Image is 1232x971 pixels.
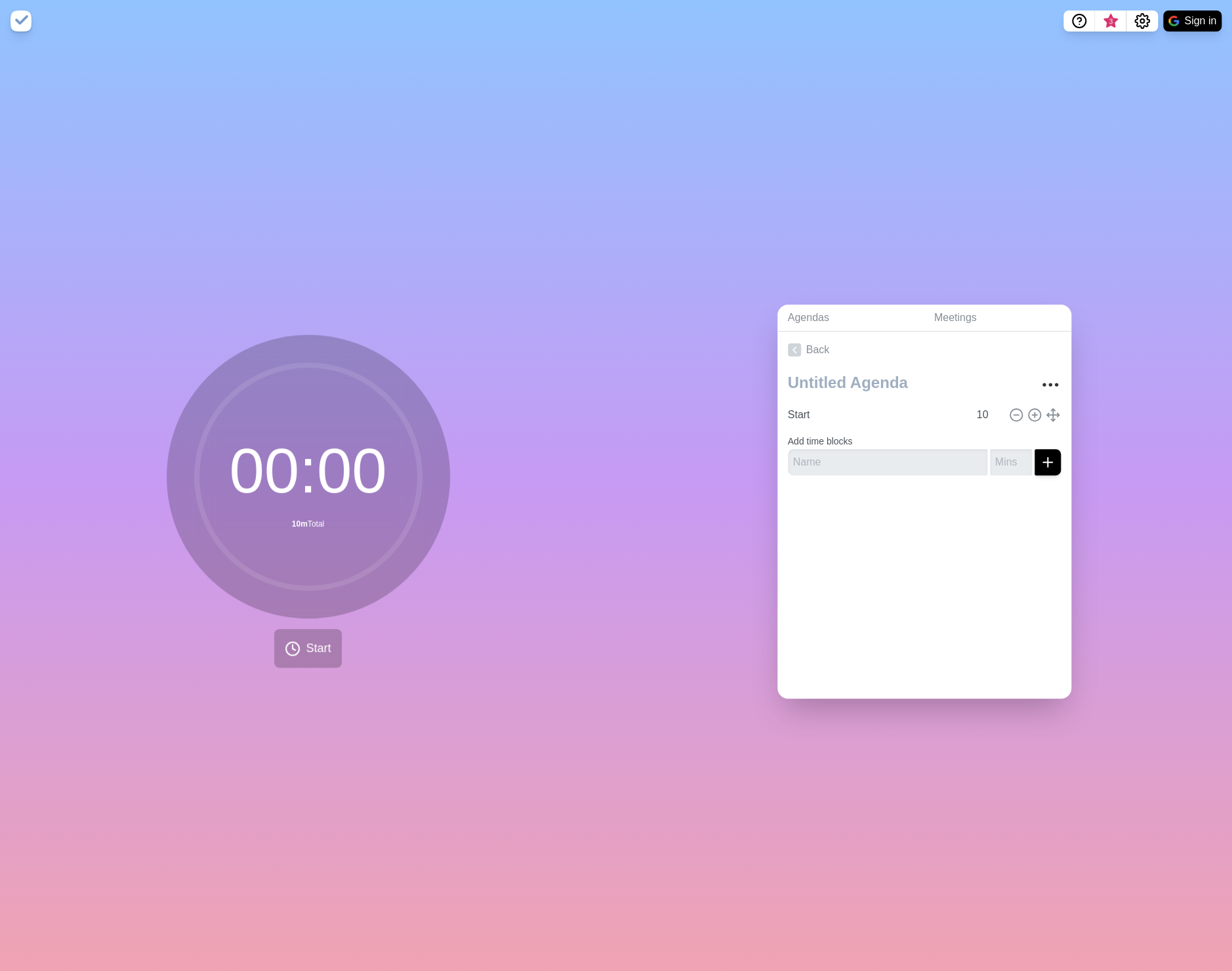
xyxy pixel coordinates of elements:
button: Help [1063,11,1095,32]
span: 3 [1105,16,1116,27]
button: More [1037,372,1063,398]
button: Sign in [1163,11,1222,32]
a: Agendas [777,305,924,332]
button: Settings [1126,11,1158,32]
a: Back [777,332,1071,368]
button: What’s new [1095,11,1126,32]
input: Name [783,402,969,428]
span: Start [306,639,331,657]
input: Name [788,449,987,475]
label: Add time blocks [788,436,853,446]
input: Mins [972,402,1003,428]
input: Mins [990,449,1032,475]
a: Meetings [924,305,1071,332]
img: timeblocks logo [10,11,31,32]
img: google logo [1168,16,1179,26]
button: Start [274,629,341,668]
